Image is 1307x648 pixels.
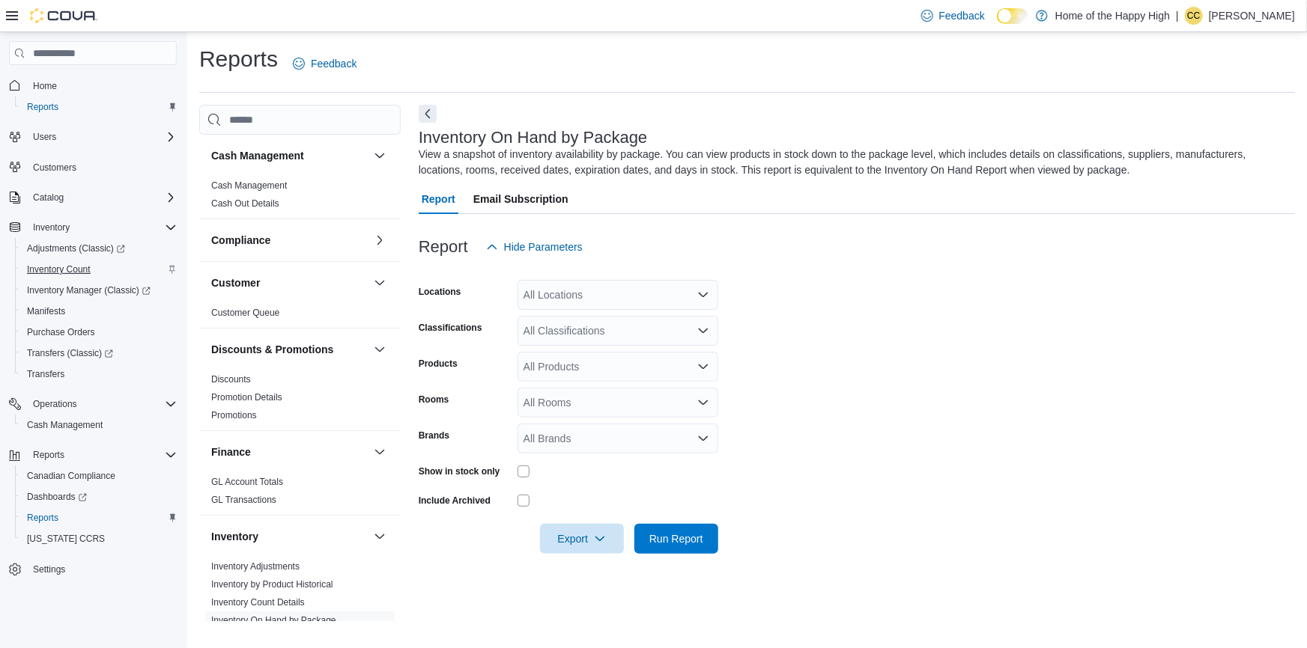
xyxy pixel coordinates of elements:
[419,105,437,123] button: Next
[3,444,183,465] button: Reports
[211,561,300,572] a: Inventory Adjustments
[419,238,468,256] h3: Report
[3,187,183,208] button: Catalog
[27,470,115,482] span: Canadian Compliance
[211,307,279,319] span: Customer Queue
[419,322,482,334] label: Classifications
[211,579,333,590] a: Inventory by Product Historical
[211,476,283,488] span: GL Account Totals
[21,302,177,320] span: Manifests
[199,473,401,515] div: Finance
[211,275,260,290] h3: Customer
[1055,7,1170,25] p: Home of the Happy High
[27,284,151,296] span: Inventory Manager (Classic)
[15,322,183,343] button: Purchase Orders
[473,184,568,214] span: Email Subscription
[697,432,709,444] button: Open list of options
[211,233,368,248] button: Compliance
[21,344,177,362] span: Transfers (Classic)
[15,528,183,549] button: [US_STATE] CCRS
[15,415,183,435] button: Cash Management
[211,198,279,210] span: Cash Out Details
[211,529,368,544] button: Inventory
[15,301,183,322] button: Manifests
[21,323,101,341] a: Purchase Orders
[419,147,1288,178] div: View a snapshot of inventory availability by package. You can view products in stock down to the ...
[33,80,57,92] span: Home
[27,158,177,177] span: Customers
[211,148,304,163] h3: Cash Management
[1209,7,1295,25] p: [PERSON_NAME]
[211,392,282,403] a: Promotion Details
[27,242,125,254] span: Adjustments (Classic)
[211,198,279,209] a: Cash Out Details
[21,530,177,548] span: Washington CCRS
[27,159,82,177] a: Customers
[199,304,401,328] div: Customer
[649,531,703,546] span: Run Report
[540,524,624,554] button: Export
[15,238,183,259] a: Adjustments (Classic)
[15,259,183,280] button: Inventory Count
[27,419,103,431] span: Cash Management
[33,192,64,204] span: Catalog
[697,289,709,301] button: Open list of options
[211,308,279,318] a: Customer Queue
[419,129,648,147] h3: Inventory On Hand by Package
[15,97,183,117] button: Reports
[3,126,183,147] button: Users
[422,184,455,214] span: Report
[504,239,583,254] span: Hide Parameters
[21,344,119,362] a: Transfers (Classic)
[33,221,70,233] span: Inventory
[30,8,97,23] img: Cova
[21,302,71,320] a: Manifests
[3,394,183,415] button: Operations
[21,488,93,506] a: Dashboards
[419,495,491,507] label: Include Archived
[211,409,257,421] span: Promotions
[15,280,183,301] a: Inventory Manager (Classic)
[21,509,64,527] a: Reports
[27,218,76,236] button: Inventory
[199,44,278,74] h1: Reports
[211,148,368,163] button: Cash Management
[27,263,91,275] span: Inventory Count
[211,180,287,192] span: Cash Management
[21,281,177,299] span: Inventory Manager (Classic)
[21,416,177,434] span: Cash Management
[33,131,56,143] span: Users
[3,156,183,178] button: Customers
[33,162,76,174] span: Customers
[211,373,251,385] span: Discounts
[15,343,183,364] a: Transfers (Classic)
[211,410,257,421] a: Promotions
[15,507,183,528] button: Reports
[634,524,718,554] button: Run Report
[211,477,283,487] a: GL Account Totals
[27,128,62,146] button: Users
[33,563,65,575] span: Settings
[27,76,177,94] span: Home
[21,467,177,485] span: Canadian Compliance
[21,260,177,278] span: Inventory Count
[27,77,63,95] a: Home
[33,449,64,461] span: Reports
[15,364,183,385] button: Transfers
[21,509,177,527] span: Reports
[1187,7,1200,25] span: CC
[211,180,287,191] a: Cash Management
[915,1,991,31] a: Feedback
[21,416,109,434] a: Cash Management
[371,443,389,461] button: Finance
[27,491,87,503] span: Dashboards
[21,365,177,383] span: Transfers
[1176,7,1179,25] p: |
[371,528,389,545] button: Inventory
[27,189,70,207] button: Catalog
[27,326,95,338] span: Purchase Orders
[21,98,177,116] span: Reports
[21,239,131,257] a: Adjustments (Classic)
[211,374,251,385] a: Discounts
[199,177,401,218] div: Cash Management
